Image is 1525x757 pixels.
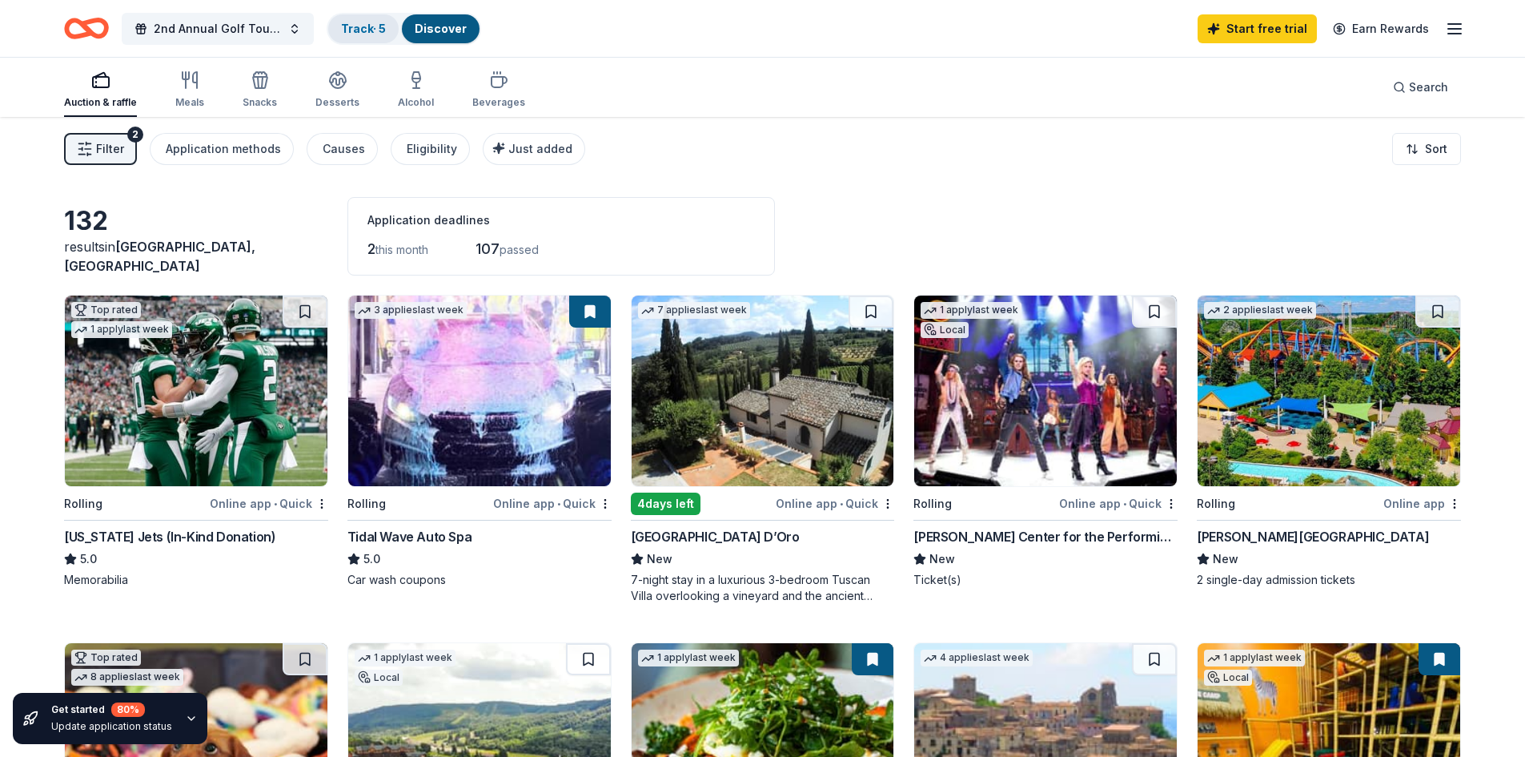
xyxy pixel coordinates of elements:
[315,64,359,117] button: Desserts
[1204,302,1316,319] div: 2 applies last week
[638,302,750,319] div: 7 applies last week
[80,550,97,569] span: 5.0
[64,205,328,237] div: 132
[347,295,612,588] a: Image for Tidal Wave Auto Spa3 applieslast weekRollingOnline app•QuickTidal Wave Auto Spa5.0Car w...
[127,127,143,143] div: 2
[323,139,365,159] div: Causes
[363,550,380,569] span: 5.0
[1425,139,1447,159] span: Sort
[638,650,739,666] div: 1 apply last week
[391,133,470,165] button: Eligibility
[64,64,137,117] button: Auction & raffle
[398,64,434,117] button: Alcohol
[243,96,277,109] div: Snacks
[122,13,314,45] button: 2nd Annual Golf Tournament
[327,13,481,45] button: Track· 5Discover
[96,139,124,159] span: Filter
[1123,497,1126,510] span: •
[631,527,800,546] div: [GEOGRAPHIC_DATA] D’Oro
[398,96,434,109] div: Alcohol
[347,494,386,513] div: Rolling
[776,493,894,513] div: Online app Quick
[1197,494,1235,513] div: Rolling
[1198,14,1317,43] a: Start free trial
[64,10,109,47] a: Home
[1383,493,1461,513] div: Online app
[1197,572,1461,588] div: 2 single-day admission tickets
[341,22,386,35] a: Track· 5
[913,295,1178,588] a: Image for Tilles Center for the Performing Arts1 applylast weekLocalRollingOnline app•Quick[PERSO...
[71,669,183,686] div: 8 applies last week
[71,302,141,318] div: Top rated
[175,64,204,117] button: Meals
[347,572,612,588] div: Car wash coupons
[407,139,457,159] div: Eligibility
[508,142,572,155] span: Just added
[557,497,560,510] span: •
[367,240,375,257] span: 2
[1409,78,1448,97] span: Search
[493,493,612,513] div: Online app Quick
[355,302,467,319] div: 3 applies last week
[175,96,204,109] div: Meals
[631,493,700,515] div: 4 days left
[483,133,585,165] button: Just added
[476,240,500,257] span: 107
[355,650,455,666] div: 1 apply last week
[631,572,895,604] div: 7-night stay in a luxurious 3-bedroom Tuscan Villa overlooking a vineyard and the ancient walled ...
[347,527,472,546] div: Tidal Wave Auto Spa
[913,494,952,513] div: Rolling
[1392,133,1461,165] button: Sort
[500,243,539,256] span: passed
[913,572,1178,588] div: Ticket(s)
[647,550,672,569] span: New
[1059,493,1178,513] div: Online app Quick
[64,239,255,274] span: [GEOGRAPHIC_DATA], [GEOGRAPHIC_DATA]
[64,494,102,513] div: Rolling
[64,133,137,165] button: Filter2
[111,703,145,717] div: 80 %
[150,133,294,165] button: Application methods
[274,497,277,510] span: •
[315,96,359,109] div: Desserts
[1197,295,1461,588] a: Image for Dorney Park & Wildwater Kingdom2 applieslast weekRollingOnline app[PERSON_NAME][GEOGRAP...
[367,211,755,230] div: Application deadlines
[64,239,255,274] span: in
[64,96,137,109] div: Auction & raffle
[64,572,328,588] div: Memorabilia
[415,22,467,35] a: Discover
[166,139,281,159] div: Application methods
[472,96,525,109] div: Beverages
[913,527,1178,546] div: [PERSON_NAME] Center for the Performing Arts
[210,493,328,513] div: Online app Quick
[840,497,843,510] span: •
[71,650,141,666] div: Top rated
[65,296,327,486] img: Image for New York Jets (In-Kind Donation)
[631,295,895,604] a: Image for Villa Sogni D’Oro7 applieslast week4days leftOnline app•Quick[GEOGRAPHIC_DATA] D’OroNew...
[921,302,1021,319] div: 1 apply last week
[632,296,894,486] img: Image for Villa Sogni D’Oro
[355,670,403,686] div: Local
[921,322,969,338] div: Local
[71,321,172,338] div: 1 apply last week
[1204,650,1305,666] div: 1 apply last week
[51,720,172,733] div: Update application status
[1198,296,1460,486] img: Image for Dorney Park & Wildwater Kingdom
[1197,527,1429,546] div: [PERSON_NAME][GEOGRAPHIC_DATA]
[51,703,172,717] div: Get started
[307,133,378,165] button: Causes
[64,237,328,276] div: results
[243,64,277,117] button: Snacks
[1213,550,1238,569] span: New
[921,650,1033,666] div: 4 applies last week
[929,550,955,569] span: New
[1204,670,1252,686] div: Local
[64,295,328,588] a: Image for New York Jets (In-Kind Donation)Top rated1 applylast weekRollingOnline app•Quick[US_STA...
[154,19,282,38] span: 2nd Annual Golf Tournament
[348,296,611,486] img: Image for Tidal Wave Auto Spa
[1323,14,1439,43] a: Earn Rewards
[64,527,275,546] div: [US_STATE] Jets (In-Kind Donation)
[914,296,1177,486] img: Image for Tilles Center for the Performing Arts
[375,243,428,256] span: this month
[1380,71,1461,103] button: Search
